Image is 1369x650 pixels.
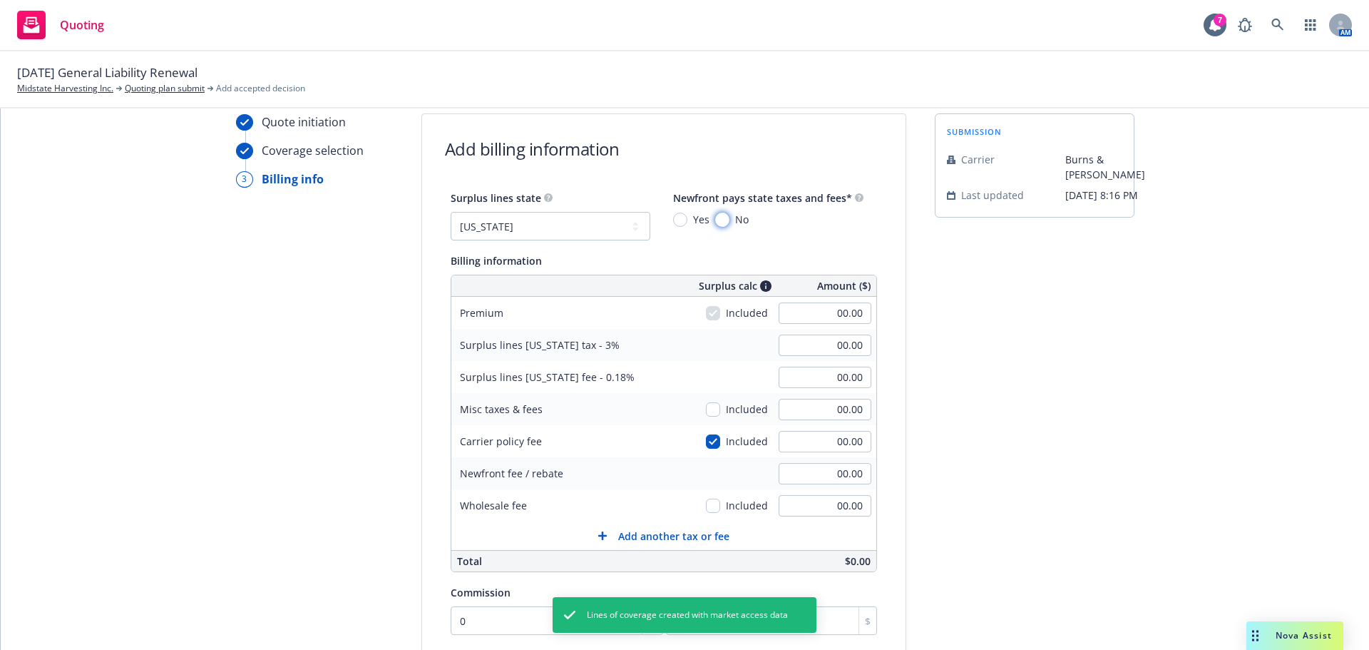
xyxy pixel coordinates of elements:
[673,191,852,205] span: Newfront pays state taxes and fees*
[451,586,511,599] span: Commission
[460,402,543,416] span: Misc taxes & fees
[460,370,635,384] span: Surplus lines [US_STATE] fee - 0.18%
[779,463,871,484] input: 0.00
[845,554,871,568] span: $0.00
[779,399,871,420] input: 0.00
[726,498,768,513] span: Included
[726,402,768,417] span: Included
[961,152,995,167] span: Carrier
[961,188,1024,203] span: Last updated
[947,126,1002,138] span: submission
[779,431,871,452] input: 0.00
[460,338,620,352] span: Surplus lines [US_STATE] tax - 3%
[216,82,305,95] span: Add accepted decision
[693,212,709,227] span: Yes
[11,5,110,45] a: Quoting
[262,171,324,188] div: Billing info
[726,305,768,320] span: Included
[587,609,788,621] span: Lines of coverage created with market access data
[817,278,871,293] span: Amount ($)
[460,435,542,448] span: Carrier policy fee
[451,191,541,205] span: Surplus lines state
[1246,621,1264,650] div: Drag to move
[460,467,563,480] span: Newfront fee / rebate
[1231,11,1259,39] a: Report a Bug
[735,212,749,227] span: No
[236,171,253,188] div: 3
[460,306,503,320] span: Premium
[715,213,729,227] input: No
[1246,621,1343,650] button: Nova Assist
[779,367,871,388] input: 0.00
[699,278,757,293] span: Surplus calc
[60,19,104,31] span: Quoting
[125,82,205,95] a: Quoting plan submit
[1065,188,1145,203] span: [DATE] 8:16 PM
[618,529,729,544] span: Add another tax or fee
[779,303,871,324] input: 0.00
[17,82,113,95] a: Midstate Harvesting Inc.
[865,614,871,629] span: $
[1214,14,1226,26] div: 7
[779,495,871,517] input: 0.00
[1263,11,1292,39] a: Search
[673,213,687,227] input: Yes
[1296,11,1325,39] a: Switch app
[726,434,768,449] span: Included
[262,113,346,131] div: Quote initiation
[17,64,198,82] span: [DATE] General Liability Renewal
[1276,629,1332,641] span: Nova Assist
[445,137,620,161] h1: Add billing information
[460,499,527,512] span: Wholesale fee
[1065,152,1145,182] span: Burns & [PERSON_NAME]
[262,142,364,159] div: Coverage selection
[779,335,871,356] input: 0.00
[451,254,542,268] span: Billing information
[451,522,876,550] button: Add another tax or fee
[457,554,482,568] span: Total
